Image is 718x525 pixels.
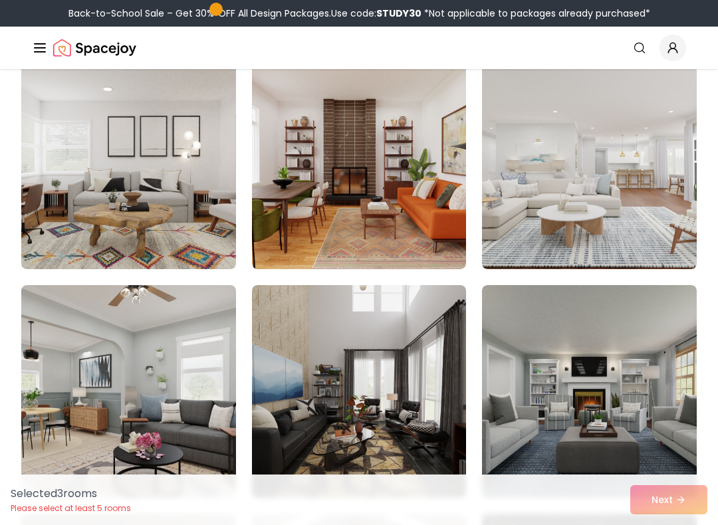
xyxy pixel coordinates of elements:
img: Room room-24 [482,56,697,269]
nav: Global [32,27,686,69]
p: Selected 3 room s [11,486,131,502]
a: Spacejoy [53,35,136,61]
img: Room room-26 [252,285,467,498]
b: STUDY30 [376,7,421,20]
p: Please select at least 5 rooms [11,503,131,514]
span: Use code: [331,7,421,20]
img: Room room-25 [21,285,236,498]
img: Room room-23 [252,56,467,269]
img: Spacejoy Logo [53,35,136,61]
img: Room room-27 [482,285,697,498]
span: *Not applicable to packages already purchased* [421,7,650,20]
img: Room room-22 [21,56,236,269]
div: Back-to-School Sale – Get 30% OFF All Design Packages. [68,7,650,20]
